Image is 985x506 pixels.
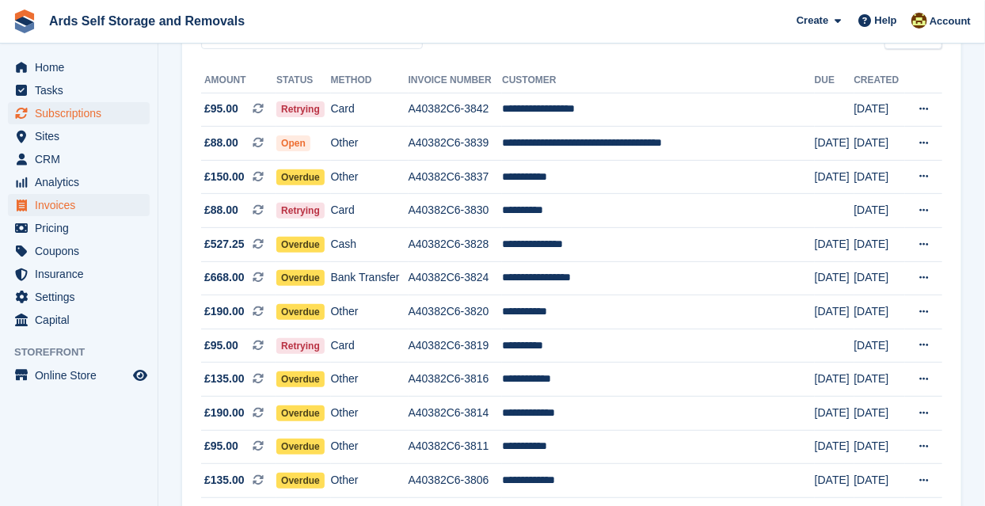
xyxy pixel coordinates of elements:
[815,127,854,161] td: [DATE]
[854,160,905,194] td: [DATE]
[854,329,905,363] td: [DATE]
[815,430,854,464] td: [DATE]
[8,309,150,331] a: menu
[331,464,409,498] td: Other
[331,68,409,93] th: Method
[911,13,927,29] img: Mark McFerran
[331,430,409,464] td: Other
[276,68,330,93] th: Status
[815,464,854,498] td: [DATE]
[409,127,503,161] td: A40382C6-3839
[8,79,150,101] a: menu
[276,135,310,151] span: Open
[409,261,503,295] td: A40382C6-3824
[854,228,905,262] td: [DATE]
[8,217,150,239] a: menu
[854,127,905,161] td: [DATE]
[797,13,828,29] span: Create
[276,371,325,387] span: Overdue
[815,160,854,194] td: [DATE]
[331,160,409,194] td: Other
[276,101,325,117] span: Retrying
[854,295,905,329] td: [DATE]
[14,344,158,360] span: Storefront
[8,125,150,147] a: menu
[204,269,245,286] span: £668.00
[35,364,130,386] span: Online Store
[276,203,325,219] span: Retrying
[409,397,503,431] td: A40382C6-3814
[204,371,245,387] span: £135.00
[331,261,409,295] td: Bank Transfer
[35,148,130,170] span: CRM
[854,68,905,93] th: Created
[854,261,905,295] td: [DATE]
[409,295,503,329] td: A40382C6-3820
[276,473,325,489] span: Overdue
[815,228,854,262] td: [DATE]
[35,240,130,262] span: Coupons
[204,337,238,354] span: £95.00
[13,10,36,33] img: stora-icon-8386f47178a22dfd0bd8f6a31ec36ba5ce8667c1dd55bd0f319d3a0aa187defe.svg
[854,397,905,431] td: [DATE]
[35,171,130,193] span: Analytics
[8,286,150,308] a: menu
[8,102,150,124] a: menu
[8,148,150,170] a: menu
[815,261,854,295] td: [DATE]
[409,93,503,127] td: A40382C6-3842
[854,363,905,397] td: [DATE]
[930,13,971,29] span: Account
[331,295,409,329] td: Other
[204,405,245,421] span: £190.00
[854,194,905,228] td: [DATE]
[204,202,238,219] span: £88.00
[8,56,150,78] a: menu
[875,13,897,29] span: Help
[854,430,905,464] td: [DATE]
[35,102,130,124] span: Subscriptions
[331,363,409,397] td: Other
[502,68,815,93] th: Customer
[8,364,150,386] a: menu
[8,263,150,285] a: menu
[331,194,409,228] td: Card
[854,93,905,127] td: [DATE]
[331,127,409,161] td: Other
[35,217,130,239] span: Pricing
[276,237,325,253] span: Overdue
[35,286,130,308] span: Settings
[409,363,503,397] td: A40382C6-3816
[276,439,325,455] span: Overdue
[276,270,325,286] span: Overdue
[43,8,251,34] a: Ards Self Storage and Removals
[35,56,130,78] span: Home
[409,228,503,262] td: A40382C6-3828
[409,464,503,498] td: A40382C6-3806
[204,169,245,185] span: £150.00
[854,464,905,498] td: [DATE]
[815,295,854,329] td: [DATE]
[204,438,238,455] span: £95.00
[409,329,503,363] td: A40382C6-3819
[204,472,245,489] span: £135.00
[276,338,325,354] span: Retrying
[204,101,238,117] span: £95.00
[35,263,130,285] span: Insurance
[815,68,854,93] th: Due
[409,68,503,93] th: Invoice Number
[8,194,150,216] a: menu
[35,125,130,147] span: Sites
[8,171,150,193] a: menu
[409,194,503,228] td: A40382C6-3830
[276,304,325,320] span: Overdue
[409,430,503,464] td: A40382C6-3811
[35,194,130,216] span: Invoices
[204,135,238,151] span: £88.00
[35,309,130,331] span: Capital
[815,397,854,431] td: [DATE]
[276,169,325,185] span: Overdue
[331,93,409,127] td: Card
[276,405,325,421] span: Overdue
[331,397,409,431] td: Other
